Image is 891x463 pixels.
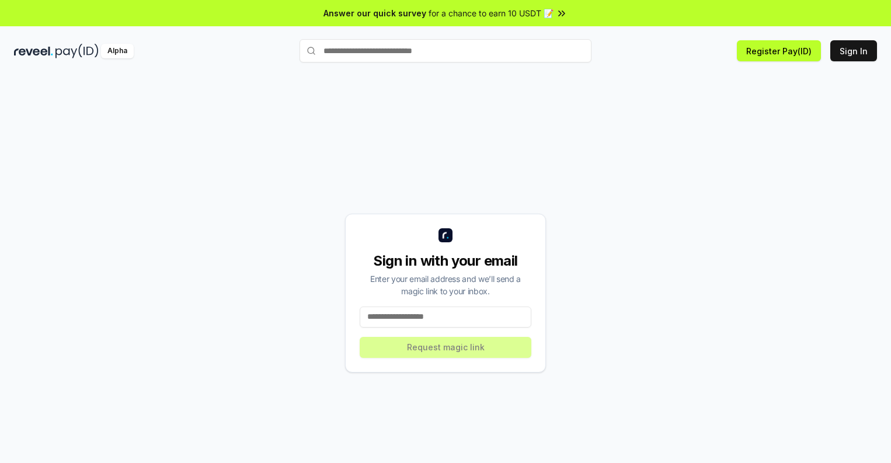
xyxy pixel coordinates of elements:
img: logo_small [438,228,453,242]
div: Sign in with your email [360,252,531,270]
button: Register Pay(ID) [737,40,821,61]
span: for a chance to earn 10 USDT 📝 [429,7,554,19]
div: Alpha [101,44,134,58]
img: pay_id [55,44,99,58]
div: Enter your email address and we’ll send a magic link to your inbox. [360,273,531,297]
span: Answer our quick survey [323,7,426,19]
button: Sign In [830,40,877,61]
img: reveel_dark [14,44,53,58]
